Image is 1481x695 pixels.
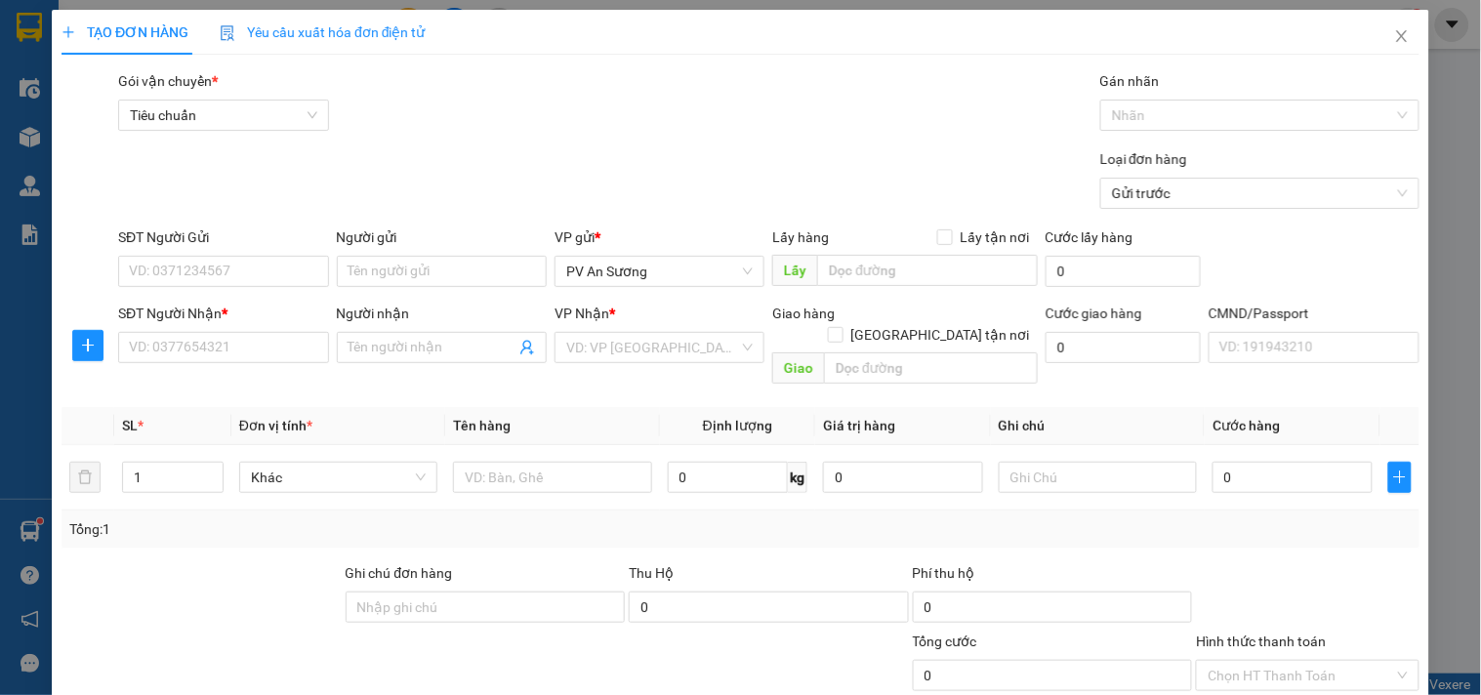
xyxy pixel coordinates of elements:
[239,418,312,433] span: Đơn vị tính
[62,25,75,39] span: plus
[51,31,158,104] strong: CÔNG TY TNHH [GEOGRAPHIC_DATA] 214 QL13 - P.26 - Q.BÌNH THẠNH - TP HCM 1900888606
[629,565,674,581] span: Thu Hộ
[1046,256,1202,287] input: Cước lấy hàng
[566,257,753,286] span: PV An Sương
[953,226,1038,248] span: Lấy tận nơi
[1209,303,1419,324] div: CMND/Passport
[149,136,181,164] span: Nơi nhận:
[118,226,328,248] div: SĐT Người Gửi
[555,306,609,321] span: VP Nhận
[1375,10,1429,64] button: Close
[118,73,218,89] span: Gói vận chuyển
[69,518,573,540] div: Tổng: 1
[122,418,138,433] span: SL
[1100,73,1160,89] label: Gán nhãn
[130,101,316,130] span: Tiêu chuẩn
[20,136,40,164] span: Nơi gửi:
[20,44,45,93] img: logo
[220,25,235,41] img: icon
[991,407,1205,445] th: Ghi chú
[62,24,188,40] span: TẠO ĐƠN HÀNG
[773,229,830,245] span: Lấy hàng
[196,137,252,147] span: PV Krông Nô
[1112,179,1408,208] span: Gửi trước
[1394,28,1410,44] span: close
[220,24,426,40] span: Yêu cầu xuất hóa đơn điện tử
[453,418,511,433] span: Tên hàng
[1046,229,1133,245] label: Cước lấy hàng
[1388,462,1412,493] button: plus
[913,634,977,649] span: Tổng cước
[1213,418,1280,433] span: Cước hàng
[251,463,426,492] span: Khác
[1389,470,1411,485] span: plus
[773,352,825,384] span: Giao
[196,73,275,88] span: AS09250057
[825,352,1038,384] input: Dọc đường
[337,303,547,324] div: Người nhận
[453,462,651,493] input: VD: Bàn, Ghế
[823,418,895,433] span: Giá trị hàng
[773,306,836,321] span: Giao hàng
[69,462,101,493] button: delete
[555,226,764,248] div: VP gửi
[1100,151,1188,167] label: Loại đơn hàng
[67,117,226,132] strong: BIÊN NHẬN GỬI HÀNG HOÁ
[913,562,1193,592] div: Phí thu hộ
[346,592,626,623] input: Ghi chú đơn hàng
[73,338,103,353] span: plus
[1046,332,1202,363] input: Cước giao hàng
[999,462,1197,493] input: Ghi Chú
[843,324,1038,346] span: [GEOGRAPHIC_DATA] tận nơi
[818,255,1038,286] input: Dọc đường
[185,88,275,102] span: 12:21:57 [DATE]
[788,462,807,493] span: kg
[519,340,535,355] span: user-add
[118,303,328,324] div: SĐT Người Nhận
[72,330,103,361] button: plus
[1196,634,1326,649] label: Hình thức thanh toán
[346,565,453,581] label: Ghi chú đơn hàng
[703,418,772,433] span: Định lượng
[823,462,983,493] input: 0
[773,255,818,286] span: Lấy
[337,226,547,248] div: Người gửi
[1046,306,1142,321] label: Cước giao hàng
